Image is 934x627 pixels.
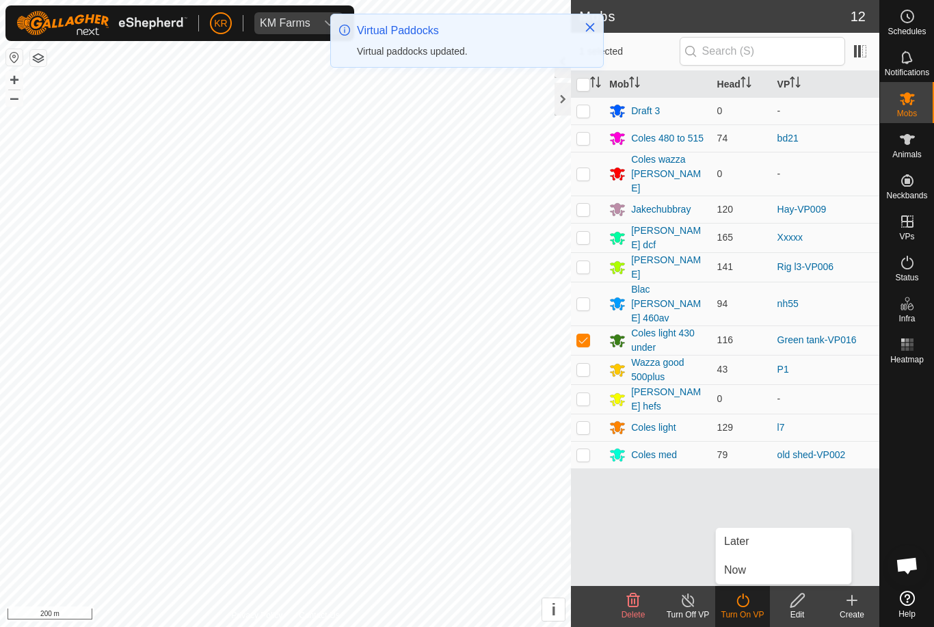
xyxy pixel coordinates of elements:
span: i [551,600,556,619]
span: 74 [717,133,728,144]
span: Later [724,533,749,550]
button: Map Layers [30,50,46,66]
div: [PERSON_NAME] dcf [631,224,706,252]
span: Status [895,274,918,282]
a: Open chat [887,545,928,586]
th: Mob [604,71,711,98]
span: KM Farms [254,12,316,34]
span: 94 [717,298,728,309]
a: nh55 [777,298,799,309]
div: Draft 3 [631,104,660,118]
li: Now [716,557,851,584]
span: 116 [717,334,733,345]
div: Coles light 430 under [631,326,706,355]
button: Close [581,18,600,37]
p-sorticon: Activate to sort [790,79,801,90]
span: 1 selected [579,44,679,59]
a: bd21 [777,133,799,144]
div: Turn Off VP [661,609,715,621]
div: Coles med [631,448,677,462]
span: 141 [717,261,733,272]
span: Help [898,610,916,618]
a: Help [880,585,934,624]
div: Coles 480 to 515 [631,131,704,146]
span: Notifications [885,68,929,77]
span: Delete [622,610,645,619]
td: - [772,97,879,124]
span: Infra [898,315,915,323]
button: Reset Map [6,49,23,66]
span: 165 [717,232,733,243]
a: Privacy Policy [232,609,283,622]
span: Animals [892,150,922,159]
span: 120 [717,204,733,215]
span: Now [724,562,746,578]
th: Head [712,71,772,98]
div: dropdown trigger [316,12,343,34]
button: i [542,598,565,621]
span: 0 [717,168,723,179]
div: KM Farms [260,18,310,29]
span: KR [214,16,227,31]
a: old shed-VP002 [777,449,846,460]
div: Create [825,609,879,621]
span: Schedules [888,27,926,36]
div: [PERSON_NAME] [631,253,706,282]
span: 0 [717,105,723,116]
h2: Mobs [579,8,851,25]
a: Contact Us [299,609,339,622]
span: Neckbands [886,191,927,200]
div: [PERSON_NAME] hefs [631,385,706,414]
button: – [6,90,23,106]
p-sorticon: Activate to sort [629,79,640,90]
div: Coles light [631,421,676,435]
div: Virtual paddocks updated. [357,44,570,59]
input: Search (S) [680,37,845,66]
div: Wazza good 500plus [631,356,706,384]
div: Edit [770,609,825,621]
td: - [772,384,879,414]
span: 129 [717,422,733,433]
a: l7 [777,422,785,433]
button: + [6,72,23,88]
p-sorticon: Activate to sort [590,79,601,90]
span: VPs [899,232,914,241]
span: 79 [717,449,728,460]
a: P1 [777,364,789,375]
td: - [772,152,879,196]
a: Green tank-VP016 [777,334,857,345]
li: Later [716,528,851,555]
div: Coles wazza [PERSON_NAME] [631,152,706,196]
span: 12 [851,6,866,27]
a: Hay-VP009 [777,204,827,215]
span: 43 [717,364,728,375]
div: Jakechubbray [631,202,691,217]
div: Turn On VP [715,609,770,621]
p-sorticon: Activate to sort [740,79,751,90]
span: 0 [717,393,723,404]
span: Mobs [897,109,917,118]
img: Gallagher Logo [16,11,187,36]
th: VP [772,71,879,98]
div: Blac [PERSON_NAME] 460av [631,282,706,325]
span: Heatmap [890,356,924,364]
a: Rig l3-VP006 [777,261,834,272]
a: Xxxxx [777,232,803,243]
div: Virtual Paddocks [357,23,570,39]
